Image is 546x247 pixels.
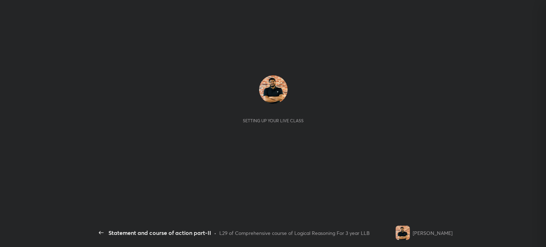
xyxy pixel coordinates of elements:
[219,229,370,237] div: L29 of Comprehensive course of Logical Reasoning For 3 year LLB
[259,75,288,104] img: 4b40390f03df4bc2a901db19e4fe98f0.jpg
[108,229,211,237] div: Statement and course of action part-II
[413,229,453,237] div: [PERSON_NAME]
[396,226,410,240] img: 4b40390f03df4bc2a901db19e4fe98f0.jpg
[214,229,216,237] div: •
[243,118,304,123] div: Setting up your live class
